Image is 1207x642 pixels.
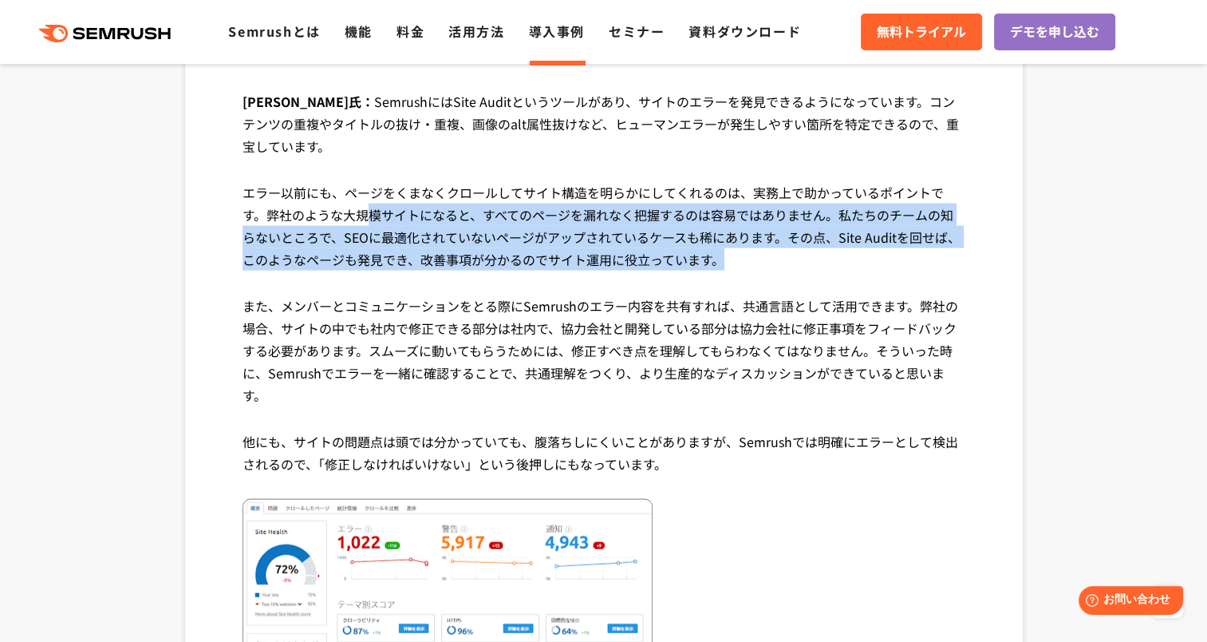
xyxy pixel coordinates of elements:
a: 活用方法 [448,22,504,41]
span: [PERSON_NAME]氏： [243,92,374,111]
p: 他にも、サイトの問題点は頭では分かっていても、腹落ちしにくいことがありますが、Semrushでは明確にエラーとして検出されるので、「修正しなければいけない」という後押しにもなっています。 [243,430,965,499]
a: 無料トライアル [861,14,982,50]
a: デモを申し込む [994,14,1115,50]
a: セミナー [609,22,665,41]
a: 導入事例 [529,22,585,41]
a: 機能 [345,22,373,41]
p: SemrushにはSite Auditというツールがあり、サイトのエラーを発見できるようになっています。コンテンツの重複やタイトルの抜け・重複、画像のalt属性抜けなど、ヒューマンエラーが発生し... [243,90,965,181]
p: エラー以前にも、ページをくまなくクロールしてサイト構造を明らかにしてくれるのは、実務上で助かっているポイントです。弊社のような大規模サイトになると、すべてのページを漏れなく把握するのは容易ではあ... [243,181,965,295]
a: Semrushとは [228,22,320,41]
a: 料金 [396,22,424,41]
span: 無料トライアル [877,22,966,42]
iframe: Help widget launcher [1065,580,1189,624]
span: デモを申し込む [1010,22,1099,42]
a: 資料ダウンロード [688,22,801,41]
p: また、メンバーとコミュニケーションをとる際にSemrushのエラー内容を共有すれば、共通言語として活用できます。弊社の場合、サイトの中でも社内で修正できる部分は社内で、協力会社と開発している部分... [243,295,965,430]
